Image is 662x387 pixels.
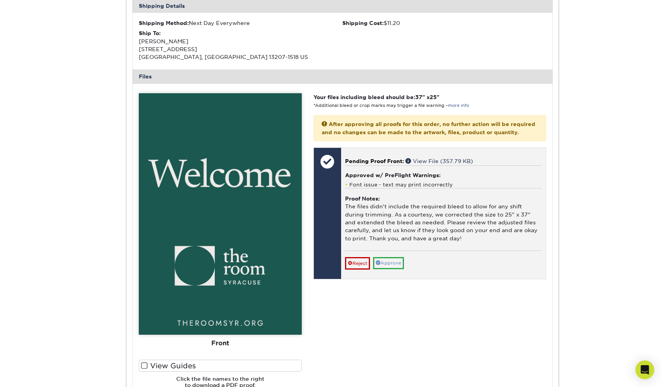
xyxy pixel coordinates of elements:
[133,69,553,83] div: Files
[415,94,422,100] span: 37
[342,19,546,27] div: $11.20
[139,29,343,61] div: [PERSON_NAME] [STREET_ADDRESS] [GEOGRAPHIC_DATA], [GEOGRAPHIC_DATA] 13207-1518 US
[313,94,439,100] strong: Your files including bleed should be: " x "
[635,360,654,379] div: Open Intercom Messenger
[139,19,343,27] div: Next Day Everywhere
[448,103,469,108] a: more info
[139,360,302,372] label: View Guides
[373,257,404,269] a: Approve
[313,103,469,108] small: *Additional bleed or crop marks may trigger a file warning –
[345,172,542,178] h4: Approved w/ PreFlight Warnings:
[322,121,535,135] strong: After approving all proofs for this order, no further action will be required and no changes can ...
[342,20,384,26] strong: Shipping Cost:
[139,335,302,352] div: Front
[139,20,189,26] strong: Shipping Method:
[345,188,542,250] div: The files didn't include the required bleed to allow for any shift during trimming. As a courtesy...
[345,195,380,202] strong: Proof Notes:
[430,94,437,100] span: 25
[2,363,66,384] iframe: Google Customer Reviews
[345,158,404,164] span: Pending Proof Front:
[345,181,542,188] li: Font issue - text may print incorrectly
[139,30,161,36] strong: Ship To:
[345,257,370,270] a: Reject
[405,158,473,164] a: View File (357.79 KB)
